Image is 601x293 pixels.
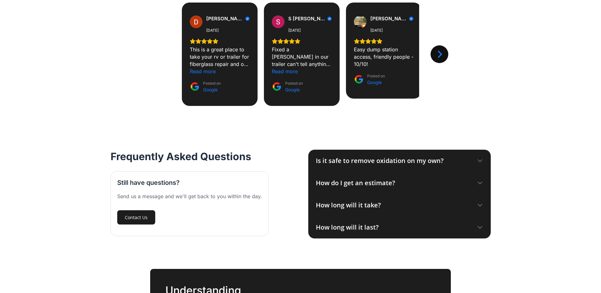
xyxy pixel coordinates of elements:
div: Carousel [150,3,451,106]
img: Josh Lee [354,16,367,28]
div: Verified Customer [409,16,413,21]
span: [PERSON_NAME] [370,16,408,22]
a: Review by Josh Lee [370,16,414,22]
div: Is it safe to remove oxidation on my own? [316,156,444,166]
a: Posted on Google [190,80,221,93]
div: This is a great place to take your rv or trailer for fiberglass repair and or protection! These g... [190,46,250,68]
div: Google [285,87,303,93]
span: S [PERSON_NAME] [288,16,326,22]
div: Posted on [203,80,221,93]
div: How long will it take? [316,200,381,210]
div: Google [367,79,385,86]
h3: Still have questions? [117,178,180,187]
div: Fixed a [PERSON_NAME] in our trailer can't tell anything was ever damaged. Also worked with insur... [272,46,332,68]
a: View on Google [272,16,285,28]
div: [DATE] [206,28,219,33]
div: Next [431,45,448,63]
div: Read more [190,68,216,75]
div: [DATE] [370,28,383,33]
div: Google [203,87,221,93]
div: Rating: 5.0 out of 5 [272,38,332,44]
div: Read more [272,68,298,75]
div: Posted on [285,80,303,93]
img: Danette Peralta [190,16,202,28]
div: How long will it last? [316,223,379,232]
div: Rating: 5.0 out of 5 [190,38,250,44]
a: Review by S Maes [288,16,332,22]
a: Posted on Google [354,73,385,86]
div: Previous [153,45,170,63]
a: Contact Us [117,210,155,225]
div: Easy dump station access, friendly people - 10/10! [354,46,414,68]
div: How do I get an estimate? [316,178,395,188]
div: [DATE] [288,28,301,33]
div: Send us a message and we'll get back to you within the day. [117,192,262,200]
div: Posted on [367,73,385,86]
span: [PERSON_NAME] [206,16,244,22]
div: Verified Customer [327,16,332,21]
a: View on Google [354,16,367,28]
a: Posted on Google [272,80,303,93]
img: S Maes [272,16,285,28]
div: Rating: 5.0 out of 5 [354,38,414,44]
a: View on Google [190,16,202,28]
h2: Frequently Asked Questions [111,150,251,163]
div: Verified Customer [245,16,250,21]
a: Review by Danette Peralta [206,16,250,22]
